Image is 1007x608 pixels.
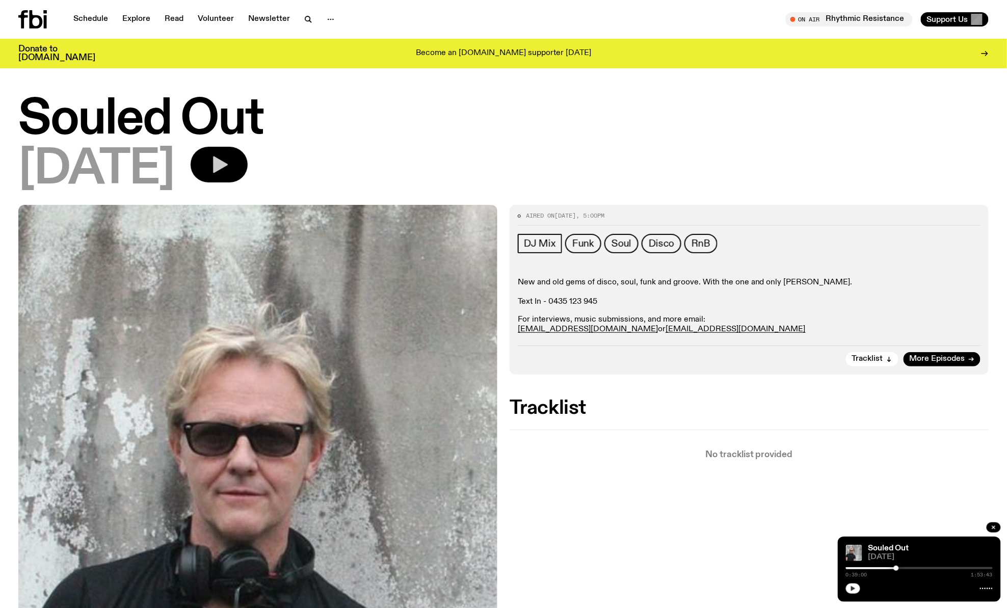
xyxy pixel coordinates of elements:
a: Newsletter [242,12,296,27]
a: Soul [604,234,639,253]
a: Souled Out [868,544,909,552]
a: RnB [684,234,717,253]
span: 1:53:43 [971,572,993,577]
button: On AirRhythmic Resistance [785,12,913,27]
h2: Tracklist [510,399,989,417]
a: Disco [642,234,681,253]
span: , 5:00pm [576,212,604,220]
p: New and old gems of disco, soul, funk and groove. With the one and only [PERSON_NAME]. Text In - ... [518,278,980,307]
a: More Episodes [904,352,980,366]
a: Read [158,12,190,27]
a: [EMAIL_ADDRESS][DOMAIN_NAME] [518,325,658,333]
span: [DATE] [554,212,576,220]
span: Disco [649,238,674,249]
h1: Souled Out [18,97,989,143]
a: Schedule [67,12,114,27]
img: Stephen looks directly at the camera, wearing a black tee, black sunglasses and headphones around... [846,545,862,561]
span: Soul [612,238,631,249]
a: Volunteer [192,12,240,27]
p: Become an [DOMAIN_NAME] supporter [DATE] [416,49,591,58]
span: Tracklist [852,355,883,363]
p: For interviews, music submissions, and more email: or [518,315,980,334]
h3: Donate to [DOMAIN_NAME] [18,45,95,62]
button: Tracklist [846,352,898,366]
p: No tracklist provided [510,451,989,459]
span: DJ Mix [524,238,556,249]
span: [DATE] [868,553,993,561]
span: Funk [572,238,594,249]
span: 0:39:00 [846,572,867,577]
span: Support Us [927,15,968,24]
a: [EMAIL_ADDRESS][DOMAIN_NAME] [666,325,806,333]
button: Support Us [921,12,989,27]
a: Funk [565,234,601,253]
span: More Episodes [910,355,965,363]
a: DJ Mix [518,234,562,253]
span: RnB [692,238,710,249]
span: [DATE] [18,147,174,193]
span: Aired on [526,212,554,220]
a: Explore [116,12,156,27]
